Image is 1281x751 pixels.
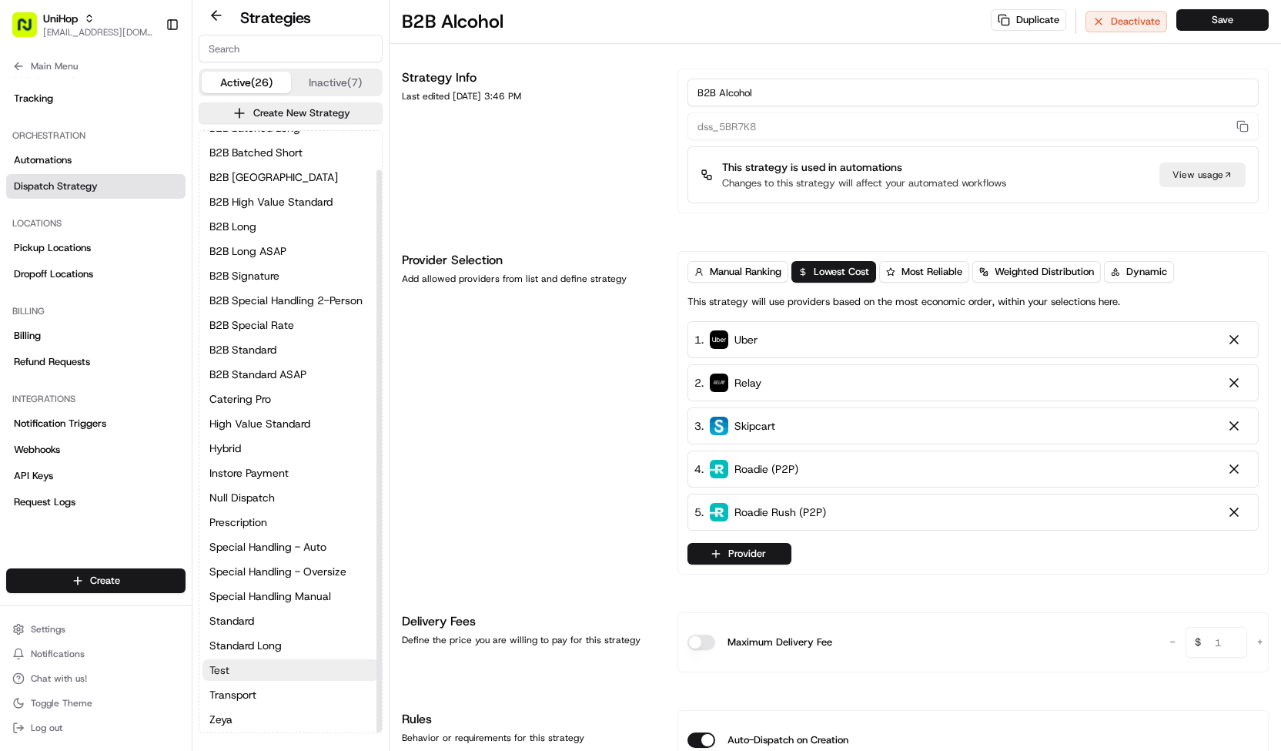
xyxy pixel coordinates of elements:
button: Catering Pro [202,388,379,410]
button: Most Reliable [879,261,969,283]
button: Active (26) [202,72,291,93]
a: API Keys [6,464,186,488]
span: Dynamic [1126,265,1167,279]
button: Prescription [202,511,379,533]
h1: Strategy Info [402,69,659,87]
a: Hybrid [202,438,379,459]
p: This strategy will use providers based on the most economic order, within your selections here. [687,295,1120,309]
button: Start new chat [262,151,280,169]
button: Chat with us! [6,668,186,689]
span: Create [90,574,120,588]
span: B2B Special Handling 2-Person [209,293,363,308]
button: Weighted Distribution [972,261,1101,283]
div: Behavior or requirements for this strategy [402,732,659,744]
button: Deactivate [1085,11,1167,32]
span: Instore Payment [209,465,289,481]
a: Dispatch Strategy [6,174,186,199]
span: Refund Requests [14,355,90,369]
button: Main Menu [6,55,186,77]
span: B2B Long [209,219,256,234]
button: Inactive (7) [291,72,380,93]
button: Special Handling Manual [202,585,379,607]
a: Instore Payment [202,462,379,484]
h1: Delivery Fees [402,612,659,631]
button: Standard Long [202,635,379,656]
span: Dropoff Locations [14,267,93,281]
p: Changes to this strategy will affect your automated workflows [722,176,1006,190]
button: Create New Strategy [199,102,383,124]
div: Locations [6,211,186,236]
a: Notification Triggers [6,411,186,436]
span: Automations [14,153,72,167]
div: 5 . [694,504,826,521]
button: Transport [202,684,379,706]
a: Null Dispatch [202,487,379,508]
span: Dispatch Strategy [14,179,98,193]
button: B2B Batched Short [202,142,379,163]
div: We're available if you need us! [52,162,195,174]
img: profile_skipcart_partner.png [710,417,728,435]
span: Knowledge Base [31,223,118,238]
div: Orchestration [6,123,186,148]
button: UniHop [43,11,78,26]
span: B2B Batched Short [209,145,303,160]
button: B2B Special Handling 2-Person [202,290,379,311]
span: Chat with us! [31,672,87,685]
span: Weighted Distribution [995,265,1094,279]
button: Log out [6,717,186,739]
button: B2B Special Rate [202,314,379,336]
a: Tracking [6,86,186,111]
button: Toggle Theme [6,692,186,714]
a: Standard [202,610,379,632]
a: 📗Knowledge Base [9,216,124,244]
span: Pylon [153,260,186,272]
h1: B2B Alcohol [402,9,503,34]
a: B2B Signature [202,265,379,287]
button: B2B Long [202,216,379,237]
div: View usage [1159,163,1246,187]
a: Pickup Locations [6,236,186,260]
span: Toggle Theme [31,697,92,709]
span: Request Logs [14,495,75,509]
p: Welcome 👋 [15,61,280,85]
button: Test [202,659,379,681]
span: Special Handling - Auto [209,539,326,555]
span: API Documentation [145,223,247,238]
input: Search [199,35,383,62]
button: Lowest Cost [791,261,876,283]
a: Dropoff Locations [6,262,186,287]
span: Main Menu [31,60,78,72]
span: Standard Long [209,638,282,653]
div: 📗 [15,224,28,236]
a: Powered byPylon [109,260,186,272]
span: Test [209,662,229,678]
a: 💻API Documentation [124,216,253,244]
span: Prescription [209,515,267,530]
div: Last edited [DATE] 3:46 PM [402,90,659,102]
button: Special Handling - Auto [202,536,379,558]
span: Transport [209,687,256,702]
label: Auto-Dispatch on Creation [727,733,848,748]
img: roadie-logo-v2.jpg [710,503,728,521]
span: Relay [734,375,761,391]
button: B2B High Value Standard [202,191,379,213]
img: roadie-logo-v2.jpg [710,460,728,478]
span: Roadie Rush (P2P) [734,505,826,520]
span: Skipcart [734,418,775,434]
a: Refund Requests [6,350,186,374]
span: API Keys [14,469,53,483]
button: Dynamic [1104,261,1174,283]
a: High Value Standard [202,413,379,434]
button: Notifications [6,643,186,665]
span: Standard [209,613,254,629]
div: Add allowed providers from list and define strategy [402,273,659,285]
